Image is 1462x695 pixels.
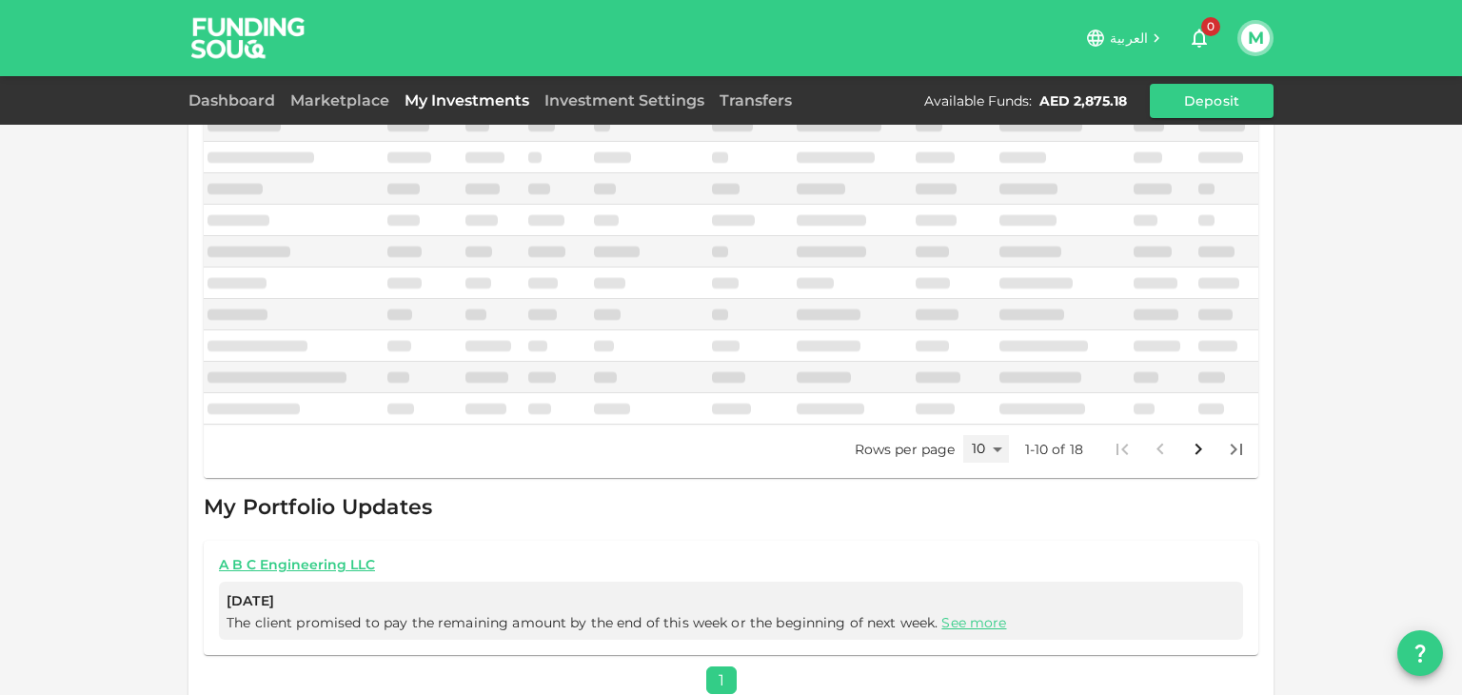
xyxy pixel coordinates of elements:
[227,589,1235,613] span: [DATE]
[1241,24,1270,52] button: M
[1025,440,1084,459] p: 1-10 of 18
[1201,17,1220,36] span: 0
[941,614,1006,631] a: See more
[1397,630,1443,676] button: question
[1110,30,1148,47] span: العربية
[963,435,1009,463] div: 10
[188,91,283,109] a: Dashboard
[1150,84,1274,118] button: Deposit
[283,91,397,109] a: Marketplace
[219,556,1243,574] a: A B C Engineering LLC
[1179,430,1217,468] button: Go to next page
[1180,19,1218,57] button: 0
[204,494,432,520] span: My Portfolio Updates
[924,91,1032,110] div: Available Funds :
[1039,91,1127,110] div: AED 2,875.18
[855,440,956,459] p: Rows per page
[712,91,800,109] a: Transfers
[1217,430,1255,468] button: Go to last page
[537,91,712,109] a: Investment Settings
[397,91,537,109] a: My Investments
[227,614,1010,631] span: The client promised to pay the remaining amount by the end of this week or the beginning of next ...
